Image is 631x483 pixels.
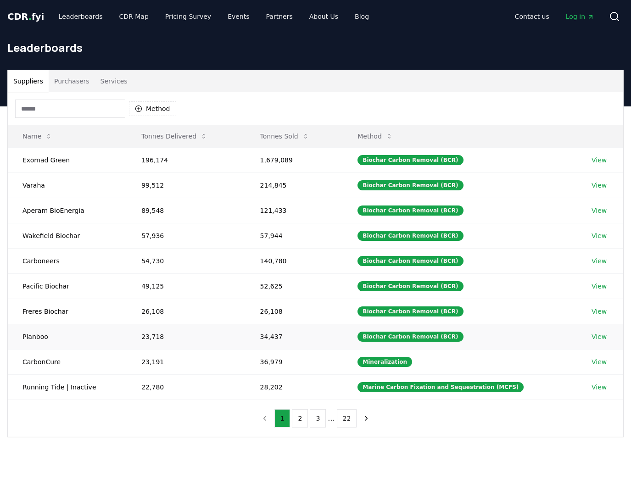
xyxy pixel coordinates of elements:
button: Name [15,127,60,145]
a: View [592,282,607,291]
button: Method [129,101,176,116]
div: Biochar Carbon Removal (BCR) [357,281,463,291]
div: Mineralization [357,357,412,367]
button: Method [350,127,400,145]
div: Marine Carbon Fixation and Sequestration (MCFS) [357,382,524,392]
a: CDR Map [112,8,156,25]
div: Biochar Carbon Removal (BCR) [357,231,463,241]
td: 23,718 [127,324,245,349]
td: 57,936 [127,223,245,248]
a: View [592,206,607,215]
a: View [592,231,607,240]
td: Pacific Biochar [8,273,127,299]
td: 49,125 [127,273,245,299]
td: 54,730 [127,248,245,273]
span: . [28,11,32,22]
a: Leaderboards [51,8,110,25]
td: Running Tide | Inactive [8,374,127,400]
a: Blog [347,8,376,25]
td: Aperam BioEnergia [8,198,127,223]
td: 196,174 [127,147,245,172]
button: 22 [337,409,357,427]
nav: Main [508,8,602,25]
td: Freres Biochar [8,299,127,324]
h1: Leaderboards [7,40,624,55]
td: 28,202 [246,374,343,400]
span: CDR fyi [7,11,44,22]
a: View [592,357,607,366]
div: Biochar Carbon Removal (BCR) [357,205,463,216]
button: 1 [274,409,290,427]
button: Tonnes Sold [253,127,317,145]
a: View [592,256,607,266]
nav: Main [51,8,376,25]
div: Biochar Carbon Removal (BCR) [357,332,463,342]
td: 23,191 [127,349,245,374]
td: Carboneers [8,248,127,273]
td: Exomad Green [8,147,127,172]
a: View [592,181,607,190]
td: 22,780 [127,374,245,400]
button: 3 [310,409,326,427]
span: Log in [566,12,594,21]
td: 89,548 [127,198,245,223]
td: 214,845 [246,172,343,198]
td: 26,108 [127,299,245,324]
button: Tonnes Delivered [134,127,215,145]
button: 2 [292,409,308,427]
td: Wakefield Biochar [8,223,127,248]
a: Events [220,8,257,25]
a: Contact us [508,8,557,25]
td: 34,437 [246,324,343,349]
div: Biochar Carbon Removal (BCR) [357,256,463,266]
a: Pricing Survey [158,8,218,25]
div: Biochar Carbon Removal (BCR) [357,306,463,316]
a: View [592,332,607,341]
td: 26,108 [246,299,343,324]
div: Biochar Carbon Removal (BCR) [357,180,463,190]
button: Services [95,70,133,92]
button: next page [358,409,374,427]
li: ... [328,413,335,424]
a: Partners [259,8,300,25]
td: Varaha [8,172,127,198]
td: 99,512 [127,172,245,198]
button: Suppliers [8,70,49,92]
a: CDR.fyi [7,10,44,23]
a: Log in [558,8,602,25]
div: Biochar Carbon Removal (BCR) [357,155,463,165]
a: View [592,307,607,316]
a: About Us [302,8,346,25]
td: 1,679,089 [246,147,343,172]
td: 140,780 [246,248,343,273]
td: 57,944 [246,223,343,248]
a: View [592,155,607,165]
a: View [592,383,607,392]
td: Planboo [8,324,127,349]
td: CarbonCure [8,349,127,374]
td: 121,433 [246,198,343,223]
td: 36,979 [246,349,343,374]
td: 52,625 [246,273,343,299]
button: Purchasers [49,70,95,92]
